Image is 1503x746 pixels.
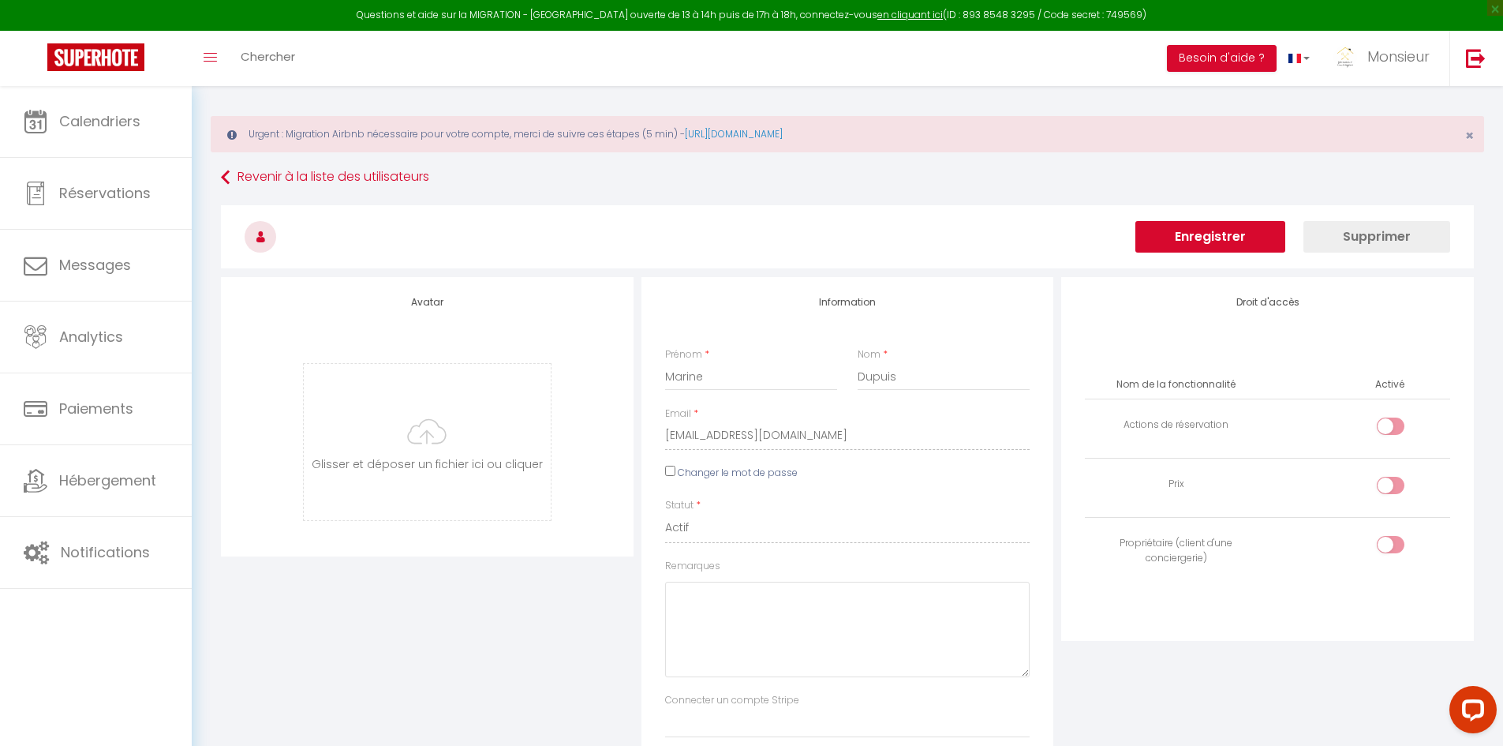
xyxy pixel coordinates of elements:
[211,116,1484,152] div: Urgent : Migration Airbnb nécessaire pour votre compte, merci de suivre ces étapes (5 min) -
[229,31,307,86] a: Chercher
[685,127,783,141] a: [URL][DOMAIN_NAME]
[678,466,798,481] label: Changer le mot de passe
[858,347,880,362] label: Nom
[61,542,150,562] span: Notifications
[665,498,694,513] label: Statut
[665,347,702,362] label: Prénom
[1091,418,1261,433] div: Actions de réservation
[665,407,691,422] label: Email
[1091,477,1261,492] div: Prix
[47,43,144,71] img: Super Booking
[1369,371,1411,399] th: Activé
[665,297,1030,308] h4: Information
[1367,47,1430,66] span: Monsieur
[59,183,151,203] span: Réservations
[665,559,720,574] label: Remarques
[221,163,1474,192] a: Revenir à la liste des utilisateurs
[245,297,610,308] h4: Avatar
[1135,221,1285,253] button: Enregistrer
[1091,536,1261,566] div: Propriétaire (client d'une conciergerie)
[1333,45,1357,69] img: ...
[665,693,799,708] label: Connecter un compte Stripe
[59,255,131,275] span: Messages
[1466,48,1486,68] img: logout
[1465,126,1474,145] span: ×
[59,399,133,418] span: Paiements
[1167,45,1277,72] button: Besoin d'aide ?
[241,48,295,65] span: Chercher
[59,111,140,131] span: Calendriers
[59,470,156,490] span: Hébergement
[1322,31,1449,86] a: ... Monsieur
[1085,297,1450,308] h4: Droit d'accès
[877,8,943,21] a: en cliquant ici
[1303,221,1450,253] button: Supprimer
[1437,680,1503,746] iframe: LiveChat chat widget
[59,327,123,347] span: Analytics
[1465,129,1474,143] button: Close
[1085,371,1267,399] th: Nom de la fonctionnalité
